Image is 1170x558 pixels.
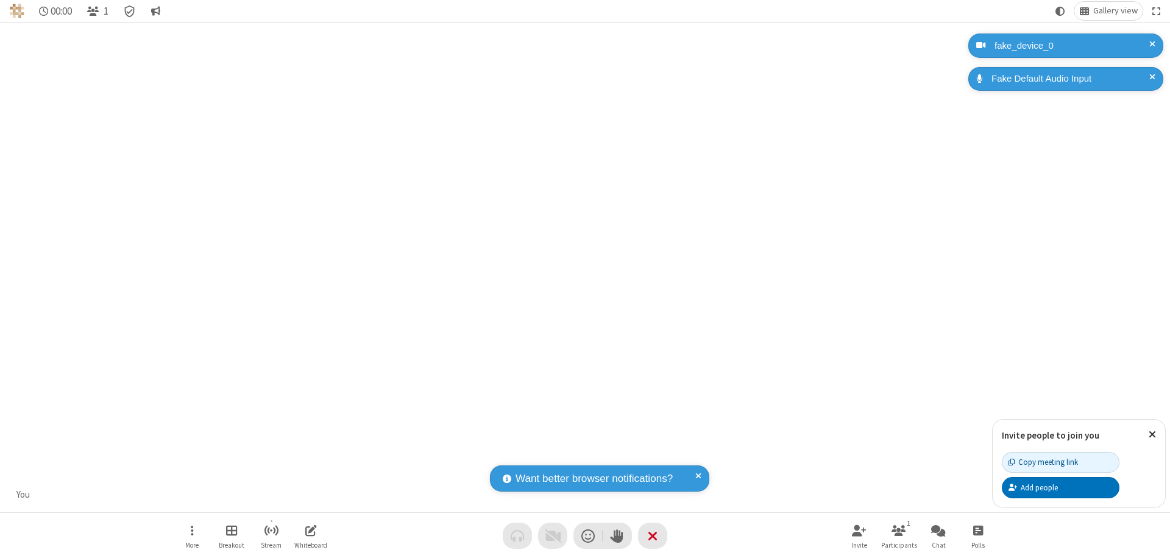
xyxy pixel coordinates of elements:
[118,2,141,20] div: Meeting details Encryption enabled
[990,39,1154,53] div: fake_device_0
[904,518,914,529] div: 1
[932,542,946,549] span: Chat
[104,5,108,17] span: 1
[213,518,250,553] button: Manage Breakout Rooms
[253,518,289,553] button: Start streaming
[10,4,24,18] img: QA Selenium DO NOT DELETE OR CHANGE
[12,488,35,502] div: You
[261,542,282,549] span: Stream
[1009,456,1078,468] div: Copy meeting link
[603,523,632,549] button: Raise hand
[960,518,996,553] button: Open poll
[1002,477,1119,498] button: Add people
[920,518,957,553] button: Open chat
[82,2,113,20] button: Open participant list
[1147,2,1166,20] button: Fullscreen
[573,523,603,549] button: Send a reaction
[51,5,72,17] span: 00:00
[1002,452,1119,473] button: Copy meeting link
[219,542,244,549] span: Breakout
[841,518,877,553] button: Invite participants (⌘+Shift+I)
[971,542,985,549] span: Polls
[881,542,917,549] span: Participants
[174,518,210,553] button: Open menu
[34,2,77,20] div: Timer
[1074,2,1143,20] button: Change layout
[638,523,667,549] button: End or leave meeting
[146,2,165,20] button: Conversation
[881,518,917,553] button: Open participant list
[987,72,1154,86] div: Fake Default Audio Input
[1051,2,1070,20] button: Using system theme
[503,523,532,549] button: Audio problem - check your Internet connection or call by phone
[516,471,673,487] span: Want better browser notifications?
[292,518,329,553] button: Open shared whiteboard
[538,523,567,549] button: Video
[294,542,327,549] span: Whiteboard
[1002,429,1099,441] label: Invite people to join you
[185,542,199,549] span: More
[851,542,867,549] span: Invite
[1093,6,1138,16] span: Gallery view
[1140,420,1165,450] button: Close popover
